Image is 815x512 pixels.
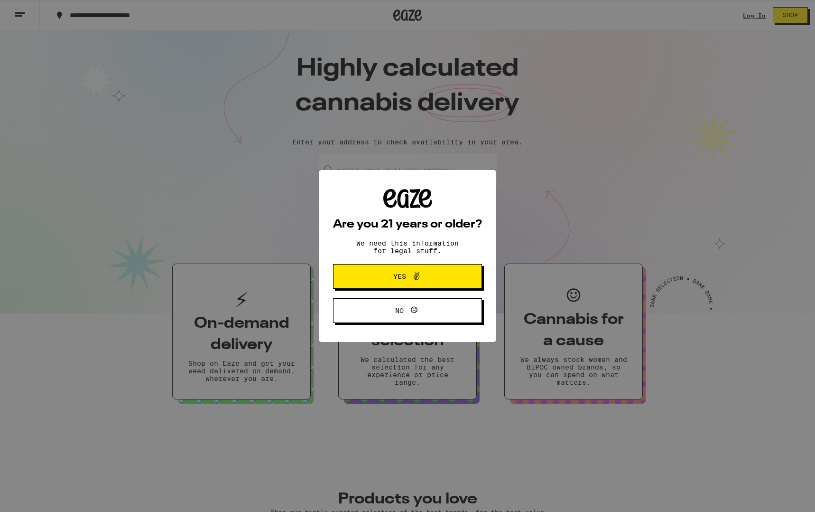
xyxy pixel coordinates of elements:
span: Yes [393,273,406,280]
h2: Are you 21 years or older? [333,219,482,230]
button: Yes [333,264,482,289]
span: No [395,307,404,314]
p: We need this information for legal stuff. [348,239,467,255]
button: No [333,298,482,323]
